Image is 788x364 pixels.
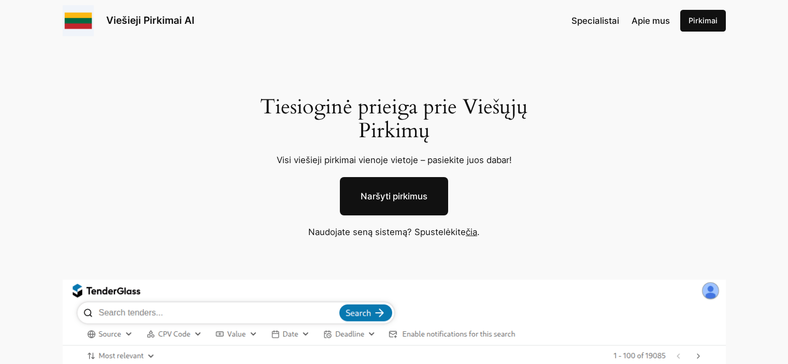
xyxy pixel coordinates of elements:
p: Visi viešieji pirkimai vienoje vietoje – pasiekite juos dabar! [248,153,540,167]
span: Apie mus [632,16,670,26]
p: Naudojate seną sistemą? Spustelėkite . [234,225,555,239]
a: Apie mus [632,14,670,27]
a: Viešieji Pirkimai AI [106,14,194,26]
h1: Tiesioginė prieiga prie Viešųjų Pirkimų [248,95,540,143]
a: Naršyti pirkimus [340,177,448,215]
nav: Navigation [571,14,670,27]
a: Specialistai [571,14,619,27]
a: Pirkimai [680,10,726,32]
a: čia [466,227,477,237]
span: Specialistai [571,16,619,26]
img: Viešieji pirkimai logo [63,5,94,36]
